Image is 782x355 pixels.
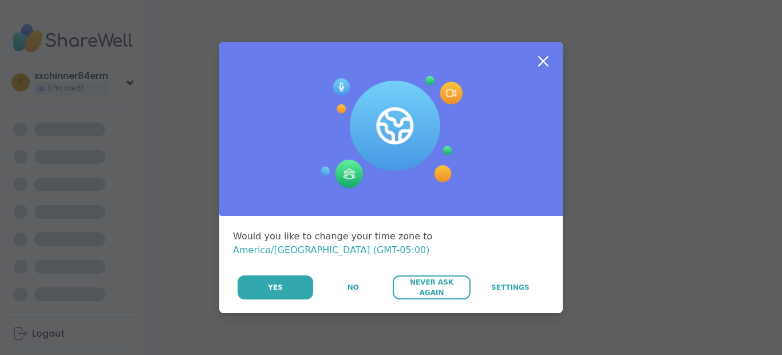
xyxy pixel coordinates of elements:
span: Yes [268,282,283,293]
span: Settings [491,282,530,293]
button: Never Ask Again [393,275,470,299]
button: No [314,275,392,299]
button: Yes [238,275,313,299]
span: No [347,282,359,293]
span: Never Ask Again [398,277,464,298]
div: Would you like to change your time zone to [233,230,549,257]
a: Settings [472,275,549,299]
span: America/[GEOGRAPHIC_DATA] (GMT-05:00) [233,244,430,255]
img: Session Experience [319,76,463,188]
